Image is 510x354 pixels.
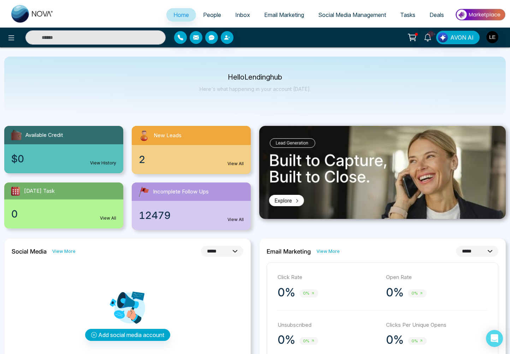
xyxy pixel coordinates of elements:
[278,285,295,300] p: 0%
[200,74,311,80] p: Hello Lendinghub
[436,31,480,44] button: AVON AI
[137,185,150,198] img: followUps.svg
[429,11,444,18] span: Deals
[173,11,189,18] span: Home
[428,31,434,37] span: 10+
[393,8,422,22] a: Tasks
[267,248,311,255] h2: Email Marketing
[127,182,255,230] a: Incomplete Follow Ups12479View All
[386,321,487,329] p: Clicks Per Unique Opens
[227,161,244,167] a: View All
[259,126,506,219] img: .
[264,11,304,18] span: Email Marketing
[85,329,170,341] button: Add social media account
[25,131,63,139] span: Available Credit
[90,160,116,166] a: View History
[235,11,250,18] span: Inbox
[300,337,318,345] span: 0%
[486,31,498,43] img: User Avatar
[311,8,393,22] a: Social Media Management
[278,321,379,329] p: Unsubscribed
[278,333,295,347] p: 0%
[318,11,386,18] span: Social Media Management
[386,285,404,300] p: 0%
[400,11,415,18] span: Tasks
[200,86,311,92] p: Here's what happening in your account [DATE].
[154,132,182,140] span: New Leads
[422,8,451,22] a: Deals
[11,5,54,23] img: Nova CRM Logo
[386,273,487,282] p: Open Rate
[257,8,311,22] a: Email Marketing
[139,152,145,167] span: 2
[137,129,151,142] img: newLeads.svg
[11,207,18,221] span: 0
[10,185,21,197] img: todayTask.svg
[24,187,55,195] span: [DATE] Task
[110,290,145,325] img: Analytics png
[227,216,244,223] a: View All
[166,8,196,22] a: Home
[455,7,506,23] img: Market-place.gif
[438,33,448,42] img: Lead Flow
[300,289,318,297] span: 0%
[278,273,379,282] p: Click Rate
[12,248,47,255] h2: Social Media
[203,11,221,18] span: People
[408,337,427,345] span: 0%
[316,248,340,255] a: View More
[486,330,503,347] div: Open Intercom Messenger
[408,289,427,297] span: 0%
[10,129,23,141] img: availableCredit.svg
[196,8,228,22] a: People
[153,188,209,196] span: Incomplete Follow Ups
[228,8,257,22] a: Inbox
[11,151,24,166] span: $0
[419,31,436,43] a: 10+
[450,33,474,42] span: AVON AI
[139,208,171,223] span: 12479
[386,333,404,347] p: 0%
[100,215,116,221] a: View All
[127,126,255,174] a: New Leads2View All
[52,248,76,255] a: View More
